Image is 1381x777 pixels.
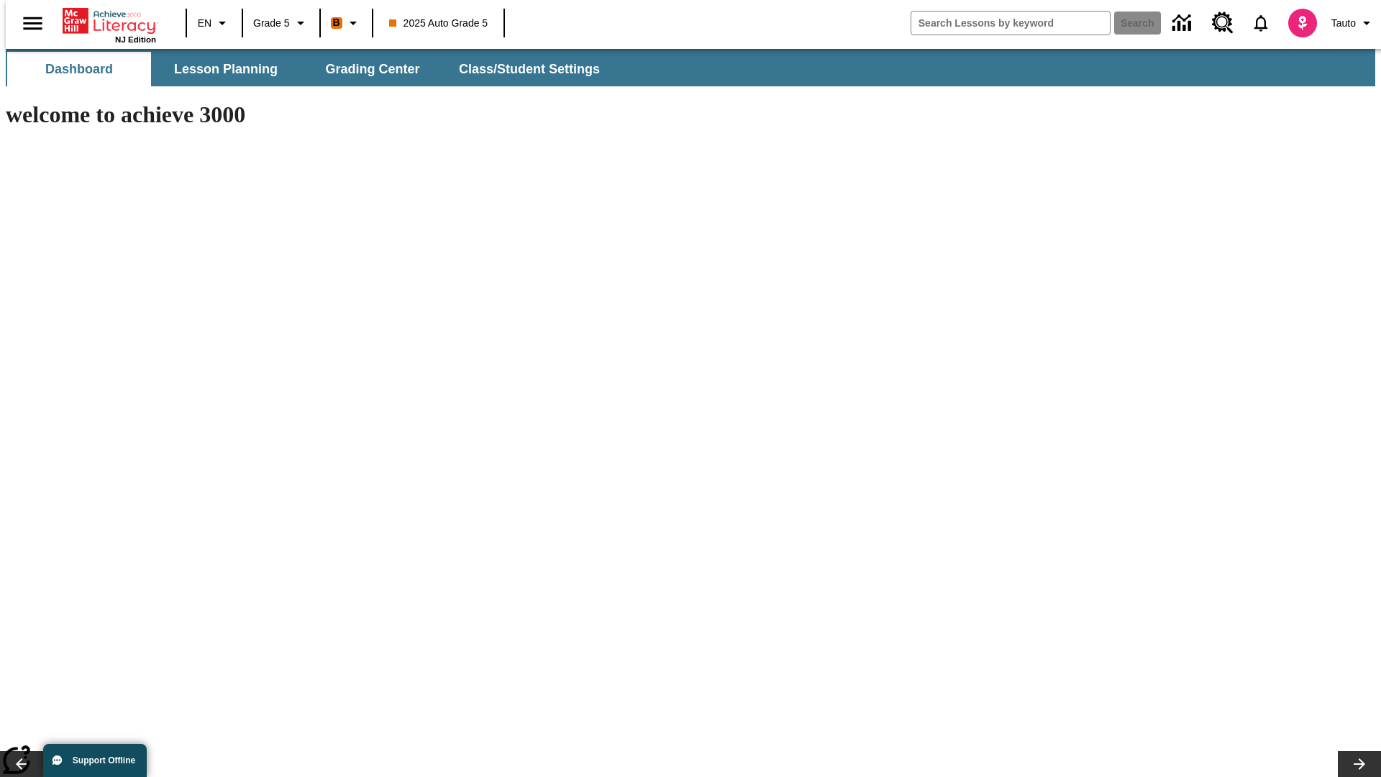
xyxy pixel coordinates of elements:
button: Lesson Planning [154,52,298,86]
span: Lesson Planning [174,61,278,78]
span: Grade 5 [253,16,290,31]
span: Class/Student Settings [459,61,600,78]
span: B [333,14,340,32]
span: Support Offline [73,755,135,765]
span: Grading Center [325,61,419,78]
button: Support Offline [43,744,147,777]
button: Grade: Grade 5, Select a grade [247,10,315,36]
button: Grading Center [301,52,445,86]
span: NJ Edition [115,35,156,44]
a: Home [63,6,156,35]
button: Open side menu [12,2,54,45]
button: Boost Class color is orange. Change class color [325,10,368,36]
button: Lesson carousel, Next [1338,751,1381,777]
div: Home [63,5,156,44]
button: Dashboard [7,52,151,86]
h1: welcome to achieve 3000 [6,101,962,128]
button: Class/Student Settings [447,52,611,86]
span: EN [198,16,211,31]
button: Select a new avatar [1280,4,1326,42]
div: SubNavbar [6,52,613,86]
img: avatar image [1288,9,1317,37]
a: Notifications [1242,4,1280,42]
span: Dashboard [45,61,113,78]
a: Data Center [1164,4,1203,43]
button: Profile/Settings [1326,10,1381,36]
span: Tauto [1331,16,1356,31]
span: 2025 Auto Grade 5 [389,16,488,31]
input: search field [911,12,1110,35]
div: SubNavbar [6,49,1375,86]
a: Resource Center, Will open in new tab [1203,4,1242,42]
button: Language: EN, Select a language [191,10,237,36]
